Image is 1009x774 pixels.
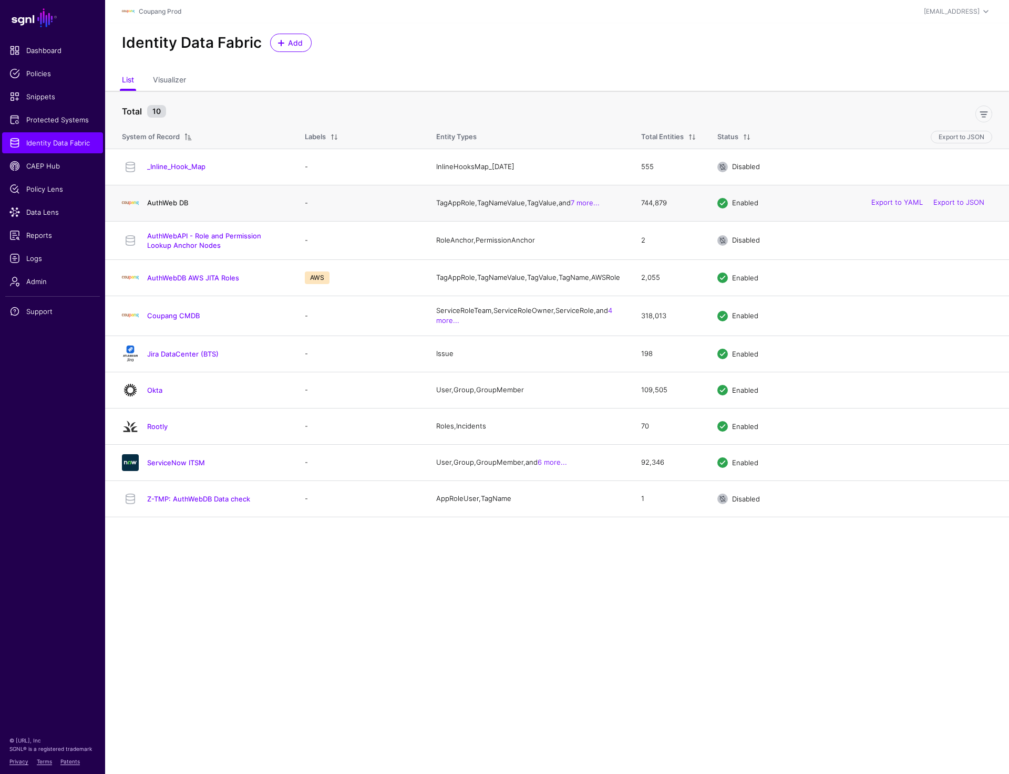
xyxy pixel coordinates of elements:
a: Privacy [9,758,28,765]
a: Data Lens [2,202,103,223]
a: AuthWeb DB [147,198,188,207]
div: Labels [305,132,326,142]
span: CAEP Hub [9,161,96,171]
p: SGNL® is a registered trademark [9,745,96,753]
a: Reports [2,225,103,246]
span: Enabled [732,349,758,358]
span: Protected Systems [9,114,96,125]
span: Enabled [732,273,758,281]
span: Enabled [732,385,758,394]
a: Snippets [2,86,103,107]
td: - [294,444,426,480]
span: Policies [9,68,96,79]
td: 2,055 [631,259,707,296]
div: Total Entities [641,132,684,142]
span: Enabled [732,311,758,320]
td: ServiceRoleTeam, ServiceRoleOwner, ServiceRole, and [426,296,631,336]
a: Export to JSON [933,198,984,207]
td: 1 [631,480,707,517]
a: Z-TMP: AuthWebDB Data check [147,495,250,503]
img: svg+xml;base64,PHN2ZyBpZD0iTG9nbyIgeG1sbnM9Imh0dHA6Ly93d3cudzMub3JnLzIwMDAvc3ZnIiB3aWR0aD0iMTIxLj... [122,5,135,18]
span: Identity Data Fabric [9,138,96,148]
span: Data Lens [9,207,96,217]
td: - [294,408,426,444]
a: Coupang CMDB [147,311,200,320]
a: AuthWebAPI - Role and Permission Lookup Anchor Nodes [147,232,261,249]
img: svg+xml;base64,PHN2ZyB3aWR0aD0iNjQiIGhlaWdodD0iNjQiIHZpZXdCb3g9IjAgMCA2NCA2NCIgZmlsbD0ibm9uZSIgeG... [122,454,139,471]
a: 6 more... [538,458,567,466]
td: Roles, Incidents [426,408,631,444]
td: 318,013 [631,296,707,336]
span: Dashboard [9,45,96,56]
td: 70 [631,408,707,444]
td: 2 [631,221,707,259]
span: Snippets [9,91,96,102]
span: Enabled [732,422,758,430]
img: svg+xml;base64,PHN2ZyB3aWR0aD0iMjQiIGhlaWdodD0iMjQiIHZpZXdCb3g9IjAgMCAyNCAyNCIgZmlsbD0ibm9uZSIgeG... [122,418,139,435]
a: Protected Systems [2,109,103,130]
a: CAEP Hub [2,155,103,176]
strong: Total [122,106,142,117]
a: Export to YAML [871,198,923,207]
td: - [294,149,426,185]
td: Issue [426,336,631,372]
a: ServiceNow ITSM [147,458,205,467]
td: - [294,480,426,517]
a: Identity Data Fabric [2,132,103,153]
td: InlineHooksMap_[DATE] [426,149,631,185]
span: Disabled [732,236,760,244]
td: - [294,185,426,221]
td: - [294,221,426,259]
img: svg+xml;base64,PHN2ZyBpZD0iTG9nbyIgeG1sbnM9Imh0dHA6Ly93d3cudzMub3JnLzIwMDAvc3ZnIiB3aWR0aD0iMTIxLj... [122,269,139,286]
a: Terms [37,758,52,765]
span: Policy Lens [9,184,96,194]
span: Enabled [732,458,758,466]
td: - [294,372,426,408]
div: System of Record [122,132,180,142]
a: Dashboard [2,40,103,61]
td: 744,879 [631,185,707,221]
button: Export to JSON [931,131,992,143]
a: Jira DataCenter (BTS) [147,350,219,358]
td: - [294,336,426,372]
a: AuthWebDB AWS JITA Roles [147,274,239,282]
span: Disabled [732,494,760,503]
a: Okta [147,386,162,394]
a: Visualizer [153,71,186,91]
span: Support [9,306,96,317]
a: Logs [2,248,103,269]
td: AppRoleUser, TagName [426,480,631,517]
h2: Identity Data Fabric [122,34,262,52]
td: - [294,296,426,336]
td: 555 [631,149,707,185]
img: svg+xml;base64,PHN2ZyB3aWR0aD0iNjQiIGhlaWdodD0iNjQiIHZpZXdCb3g9IjAgMCA2NCA2NCIgZmlsbD0ibm9uZSIgeG... [122,382,139,399]
a: Coupang Prod [139,7,181,15]
img: svg+xml;base64,PHN2ZyBpZD0iTG9nbyIgeG1sbnM9Imh0dHA6Ly93d3cudzMub3JnLzIwMDAvc3ZnIiB3aWR0aD0iMTIxLj... [122,307,139,324]
td: TagAppRole, TagNameValue, TagValue, TagName, AWSRole [426,259,631,296]
a: Policies [2,63,103,84]
td: 92,346 [631,444,707,480]
td: User, Group, GroupMember [426,372,631,408]
span: Add [287,37,304,48]
td: User, Group, GroupMember, and [426,444,631,480]
span: Admin [9,276,96,287]
div: Status [717,132,738,142]
span: Reports [9,230,96,240]
span: AWS [305,271,330,284]
span: Disabled [732,162,760,171]
a: Patents [60,758,80,765]
span: Enabled [732,198,758,207]
a: Rootly [147,422,168,431]
p: © [URL], Inc [9,736,96,745]
div: [EMAIL_ADDRESS] [924,7,980,16]
td: 198 [631,336,707,372]
a: List [122,71,134,91]
a: Policy Lens [2,179,103,200]
small: 10 [147,105,166,118]
td: RoleAnchor, PermissionAnchor [426,221,631,259]
a: Add [270,34,312,52]
a: Admin [2,271,103,292]
td: TagAppRole, TagNameValue, TagValue, and [426,185,631,221]
span: Logs [9,253,96,264]
td: 109,505 [631,372,707,408]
